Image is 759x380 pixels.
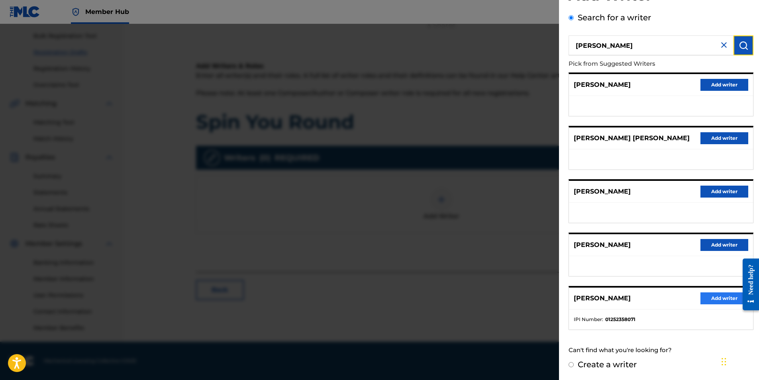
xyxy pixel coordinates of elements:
button: Add writer [700,79,748,91]
img: MLC Logo [10,6,40,18]
p: [PERSON_NAME] [574,80,631,90]
p: [PERSON_NAME] [574,187,631,196]
button: Add writer [700,292,748,304]
iframe: Chat Widget [719,342,759,380]
button: Add writer [700,186,748,198]
span: IPI Number : [574,316,603,323]
p: Pick from Suggested Writers [569,55,708,72]
strong: 01252358071 [605,316,635,323]
input: Search writer's name or IPI Number [569,35,734,55]
iframe: Resource Center [737,253,759,317]
div: Can't find what you're looking for? [569,342,753,359]
label: Create a writer [578,360,637,369]
p: [PERSON_NAME] [PERSON_NAME] [574,133,690,143]
img: close [719,40,729,50]
button: Add writer [700,239,748,251]
p: [PERSON_NAME] [574,240,631,250]
img: Search Works [739,41,748,50]
span: Member Hub [85,7,129,16]
p: [PERSON_NAME] [574,294,631,303]
button: Add writer [700,132,748,144]
div: Drag [722,350,726,374]
img: Top Rightsholder [71,7,80,17]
